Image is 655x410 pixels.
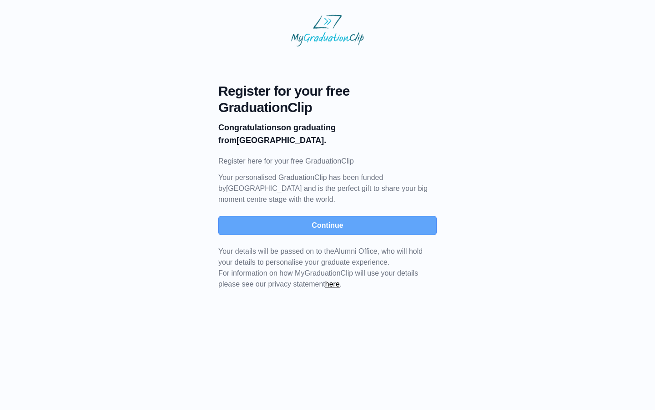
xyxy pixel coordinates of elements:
span: GraduationClip [218,99,437,116]
button: Continue [218,216,437,235]
a: here [325,280,340,288]
span: For information on how MyGraduationClip will use your details please see our privacy statement . [218,247,423,288]
span: Your details will be passed on to the , who will hold your details to personalise your graduate e... [218,247,423,266]
span: Alumni Office [334,247,378,255]
span: Register for your free [218,83,437,99]
b: Congratulations [218,123,281,132]
p: Your personalised GraduationClip has been funded by [GEOGRAPHIC_DATA] and is the perfect gift to ... [218,172,437,205]
p: on graduating from [GEOGRAPHIC_DATA]. [218,121,437,147]
p: Register here for your free GraduationClip [218,156,437,167]
img: MyGraduationClip [291,15,364,46]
